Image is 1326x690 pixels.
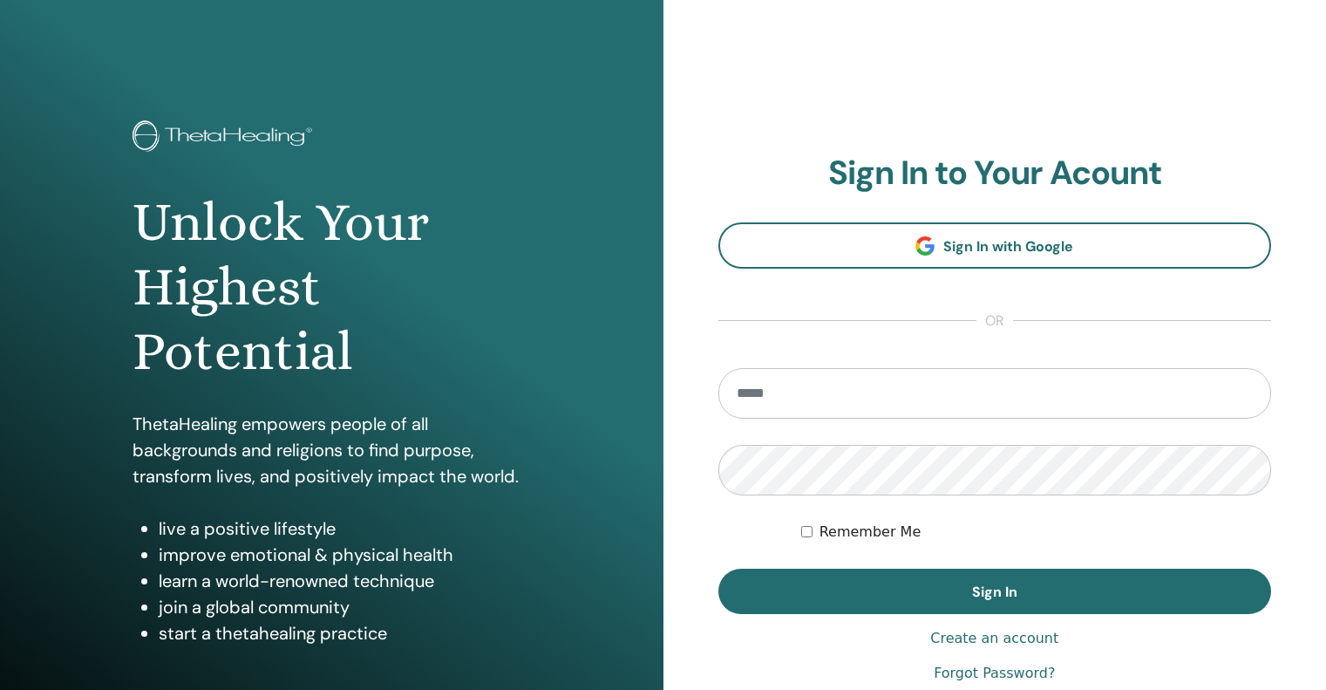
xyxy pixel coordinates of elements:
li: join a global community [159,594,531,620]
span: or [976,311,1013,331]
div: Keep me authenticated indefinitely or until I manually logout [801,522,1271,543]
p: ThetaHealing empowers people of all backgrounds and religions to find purpose, transform lives, a... [133,411,531,489]
li: live a positive lifestyle [159,516,531,542]
li: start a thetahealing practice [159,620,531,646]
li: learn a world-renowned technique [159,568,531,594]
a: Forgot Password? [934,663,1055,684]
h2: Sign In to Your Acount [718,154,1272,194]
button: Sign In [718,569,1272,614]
span: Sign In with Google [943,237,1073,256]
li: improve emotional & physical health [159,542,531,568]
h1: Unlock Your Highest Potential [133,190,531,385]
a: Sign In with Google [718,222,1272,269]
label: Remember Me [819,522,921,543]
a: Create an account [930,628,1058,649]
span: Sign In [972,583,1017,601]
